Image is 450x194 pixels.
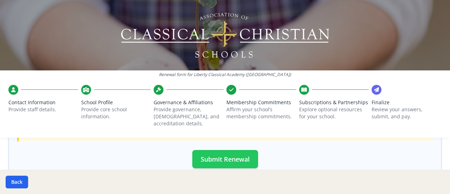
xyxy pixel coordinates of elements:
p: Provide governance, [DEMOGRAPHIC_DATA], and accreditation details. [154,106,224,127]
p: Review your answers, submit, and pay. [372,106,442,120]
p: Provide staff details. [8,106,78,113]
span: Membership Commitments [226,99,296,106]
span: Subscriptions & Partnerships [299,99,369,106]
p: Affirm your school’s membership commitments. [226,106,296,120]
span: School Profile [81,99,151,106]
img: Logo [120,11,330,60]
span: Finalize [372,99,442,106]
p: Explore optional resources for your school. [299,106,369,120]
span: Contact Information [8,99,78,106]
span: Governance & Affiliations [154,99,224,106]
button: Back [6,176,28,188]
p: Provide core school information. [81,106,151,120]
button: Submit Renewal [192,150,258,168]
